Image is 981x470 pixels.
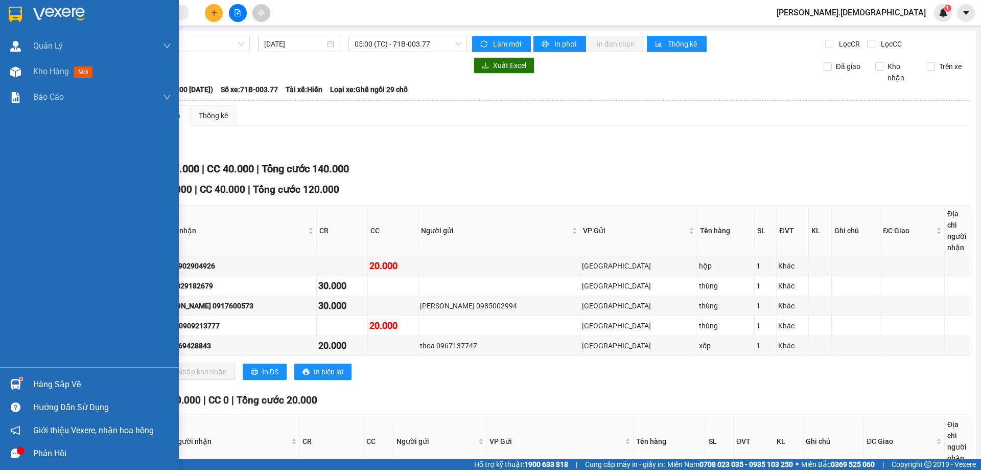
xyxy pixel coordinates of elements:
span: CR 20.000 [155,394,201,406]
span: Miền Nam [667,459,793,470]
div: 20.000 [369,259,417,273]
button: printerIn DS [243,364,287,380]
th: Ghi chú [832,206,880,256]
span: caret-down [962,8,971,17]
div: 1 [756,340,775,351]
span: 1 [946,5,949,12]
th: Tên hàng [634,416,706,467]
span: CR 80.000 [147,184,192,195]
span: Người gửi [396,436,476,447]
span: bar-chart [655,40,664,49]
th: ĐVT [734,416,774,467]
th: KL [809,206,832,256]
span: | [195,184,197,195]
td: Sài Gòn [580,296,697,316]
div: tấn tài 0909213777 [156,320,315,331]
span: Người nhận [157,225,306,236]
img: warehouse-icon [10,66,21,77]
span: question-circle [11,402,20,412]
sup: 1 [19,377,22,381]
span: Tài xế: Hiến [286,84,322,95]
button: printerIn biên lai [294,364,352,380]
div: 20.000 [318,339,366,353]
span: down [163,93,171,101]
div: thùng [699,280,753,292]
span: printer [251,368,258,376]
span: Lọc CC [877,38,903,50]
span: VP Gửi [489,436,623,447]
div: Khác [778,300,807,311]
span: Quản Lý [33,39,63,52]
div: 1 [756,320,775,331]
div: 30.000 [318,299,366,313]
span: In phơi [554,38,578,50]
th: KL [774,416,803,467]
span: Báo cáo [33,91,64,103]
span: ĐC Giao [883,225,934,236]
span: | [576,459,577,470]
div: xốp [699,340,753,351]
th: Ghi chú [803,416,864,467]
span: plus [211,9,218,16]
span: Tổng cước 120.000 [253,184,339,195]
div: thoa 0967137747 [420,340,578,351]
span: Hỗ trợ kỹ thuật: [474,459,568,470]
th: ĐVT [777,206,809,256]
div: [GEOGRAPHIC_DATA] [582,260,695,272]
span: aim [258,9,265,16]
div: 1 [756,260,775,272]
div: [GEOGRAPHIC_DATA] [582,280,695,292]
div: Khác [778,280,807,292]
span: message [11,449,20,458]
td: Sài Gòn [580,336,697,356]
th: CR [300,416,364,467]
span: download [482,62,489,70]
button: syncLàm mới [472,36,531,52]
div: [PERSON_NAME] 0985002994 [420,300,578,311]
span: Tổng cước 20.000 [237,394,317,406]
th: CC [368,206,419,256]
div: 1 [756,300,775,311]
div: [PERSON_NAME] 0917600573 [156,300,315,311]
span: notification [11,426,20,435]
div: [GEOGRAPHIC_DATA] [582,320,695,331]
button: In đơn chọn [589,36,644,52]
span: file-add [234,9,241,16]
span: | [231,394,234,406]
img: warehouse-icon [10,41,21,52]
button: downloadNhập kho nhận [158,364,235,380]
div: Phản hồi [33,446,171,461]
span: ĐC Giao [867,436,934,447]
th: SL [755,206,777,256]
sup: 1 [944,5,951,12]
div: hộp [699,260,753,272]
strong: 0369 525 060 [831,460,875,468]
span: CC 40.000 [200,184,245,195]
div: 30.000 [318,279,366,293]
img: warehouse-icon [10,379,21,390]
div: Khác [778,340,807,351]
img: solution-icon [10,92,21,103]
span: Giới thiệu Vexere, nhận hoa hồng [33,424,154,437]
div: hùng 0902904926 [156,260,315,272]
span: | [202,163,204,175]
span: Lọc CR [835,38,861,50]
button: file-add [229,4,247,22]
input: 15/10/2025 [264,38,325,50]
td: Sài Gòn [580,256,697,276]
span: Loại xe: Ghế ngồi 29 chỗ [330,84,408,95]
div: loan 0329182679 [156,280,315,292]
span: Người nhận [173,436,290,447]
span: down [163,42,171,50]
div: Địa chỉ người nhận [947,419,967,464]
strong: 1900 633 818 [524,460,568,468]
span: Tổng cước 140.000 [262,163,349,175]
span: Làm mới [493,38,523,50]
span: Thống kê [668,38,698,50]
span: ⚪️ [796,462,799,466]
div: [GEOGRAPHIC_DATA] [582,300,695,311]
span: | [256,163,259,175]
span: Kho nhận [883,61,919,83]
span: Người gửi [421,225,570,236]
div: thùng [699,300,753,311]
